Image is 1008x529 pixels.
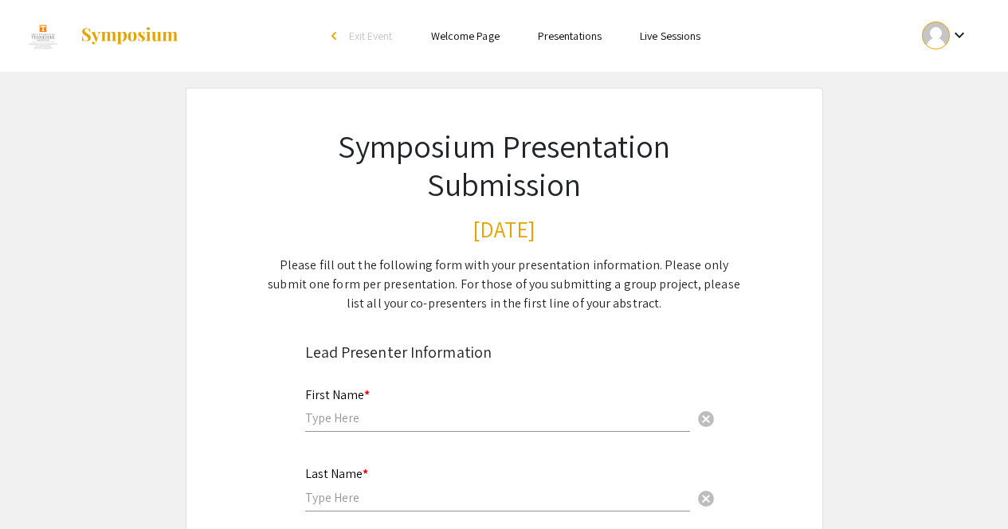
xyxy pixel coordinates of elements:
[696,409,716,429] span: cancel
[431,29,500,43] a: Welcome Page
[264,216,745,243] h3: [DATE]
[305,409,690,426] input: Type Here
[950,25,969,45] mat-icon: Expand account dropdown
[538,29,602,43] a: Presentations
[696,489,716,508] span: cancel
[80,26,179,45] img: Symposium by ForagerOne
[264,127,745,203] h1: Symposium Presentation Submission
[640,29,700,43] a: Live Sessions
[905,18,986,53] button: Expand account dropdown
[331,31,341,41] div: arrow_back_ios
[305,465,368,482] mat-label: Last Name
[22,16,64,56] img: Discovery Day 2025
[22,16,179,56] a: Discovery Day 2025
[305,386,370,403] mat-label: First Name
[349,29,393,43] span: Exit Event
[690,482,722,514] button: Clear
[305,340,704,364] div: Lead Presenter Information
[264,256,745,313] div: Please fill out the following form with your presentation information. Please only submit one for...
[305,489,690,506] input: Type Here
[690,402,722,434] button: Clear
